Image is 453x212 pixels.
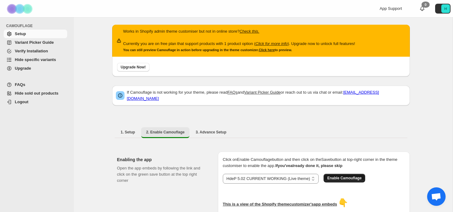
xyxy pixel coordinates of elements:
[435,4,451,14] button: Avatar with initials H
[239,29,259,34] a: Check this.
[123,48,292,52] small: You can still preview Camouflage in action before upgrading in the theme customizer. to preview.
[117,63,149,71] button: Upgrade Now!
[327,176,361,181] span: Enable Camouflage
[117,157,208,163] h2: Enabling the app
[4,89,67,98] a: Hide sold out products
[338,198,348,207] span: 👇
[4,55,67,64] a: Hide specific variants
[123,41,355,47] p: Currently you are on free plan that support products with 1 product option ( ). Upgrade now to un...
[146,130,185,135] span: 2. Enable Camouflage
[121,130,135,135] span: 1. Setup
[123,28,355,35] p: Works in Shopify admin theme customiser but not in online store?
[4,47,67,55] a: Verify Installation
[419,6,425,12] a: 0
[380,6,402,11] span: App Support
[275,163,342,168] b: If you've already done it, please skip
[121,65,146,70] span: Upgrade Now!
[259,48,275,52] a: Click here
[15,91,59,96] span: Hide sold out products
[427,187,446,206] a: Open chat
[441,4,450,13] span: Avatar with initials H
[255,41,288,46] a: Click for more info
[6,23,70,28] span: CAMOUFLAGE
[4,30,67,38] a: Setup
[15,31,26,36] span: Setup
[15,40,54,45] span: Variant Picker Guide
[324,174,365,182] button: Enable Camouflage
[244,90,280,95] a: Variant Picker Guide
[4,38,67,47] a: Variant Picker Guide
[15,57,56,62] span: Hide specific variants
[15,49,48,53] span: Verify Installation
[223,157,405,169] p: Click on Enable Camouflage button and then click on the Save button at top-right corner in the th...
[324,176,365,180] a: Enable Camouflage
[4,98,67,106] a: Logout
[5,0,36,17] img: Camouflage
[127,89,406,102] p: If Camouflage is not working for your theme, please read and or reach out to us via chat or email:
[4,80,67,89] a: FAQs
[444,7,447,10] text: H
[15,100,28,104] span: Logout
[15,82,25,87] span: FAQs
[227,90,238,95] a: FAQs
[223,202,337,206] u: This is a view of the Shopify theme customizer's app embeds
[196,130,226,135] span: 3. Advance Setup
[422,2,430,8] div: 0
[4,64,67,73] a: Upgrade
[15,66,31,71] span: Upgrade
